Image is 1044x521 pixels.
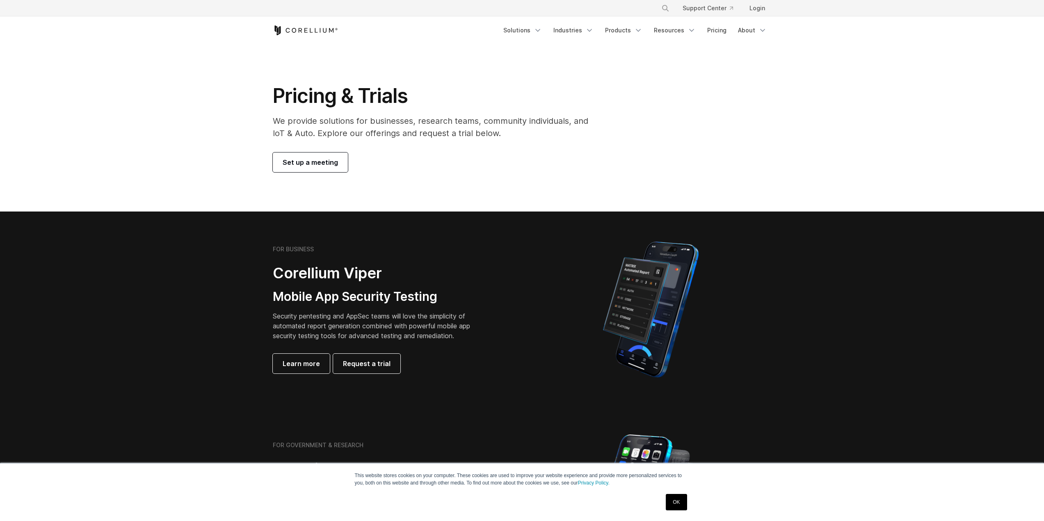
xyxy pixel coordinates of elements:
[658,1,673,16] button: Search
[666,494,687,510] a: OK
[273,84,600,108] h1: Pricing & Trials
[273,354,330,373] a: Learn more
[273,25,338,35] a: Corellium Home
[273,264,483,282] h2: Corellium Viper
[702,23,731,38] a: Pricing
[589,238,713,381] img: Corellium MATRIX automated report on iPhone showing app vulnerability test results across securit...
[273,115,600,139] p: We provide solutions for businesses, research teams, community individuals, and IoT & Auto. Explo...
[600,23,647,38] a: Products
[283,157,338,167] span: Set up a meeting
[333,354,400,373] a: Request a trial
[273,441,363,449] h6: FOR GOVERNMENT & RESEARCH
[273,460,503,478] h2: Corellium Falcon
[355,472,690,487] p: This website stores cookies on your computer. These cookies are used to improve your website expe...
[273,289,483,305] h3: Mobile App Security Testing
[651,1,772,16] div: Navigation Menu
[273,246,314,253] h6: FOR BUSINESS
[548,23,599,38] a: Industries
[649,23,701,38] a: Resources
[676,1,740,16] a: Support Center
[743,1,772,16] a: Login
[343,359,391,369] span: Request a trial
[273,152,348,172] a: Set up a meeting
[283,359,320,369] span: Learn more
[498,23,772,38] div: Navigation Menu
[733,23,772,38] a: About
[578,480,610,486] a: Privacy Policy.
[498,23,547,38] a: Solutions
[273,311,483,341] p: Security pentesting and AppSec teams will love the simplicity of automated report generation comb...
